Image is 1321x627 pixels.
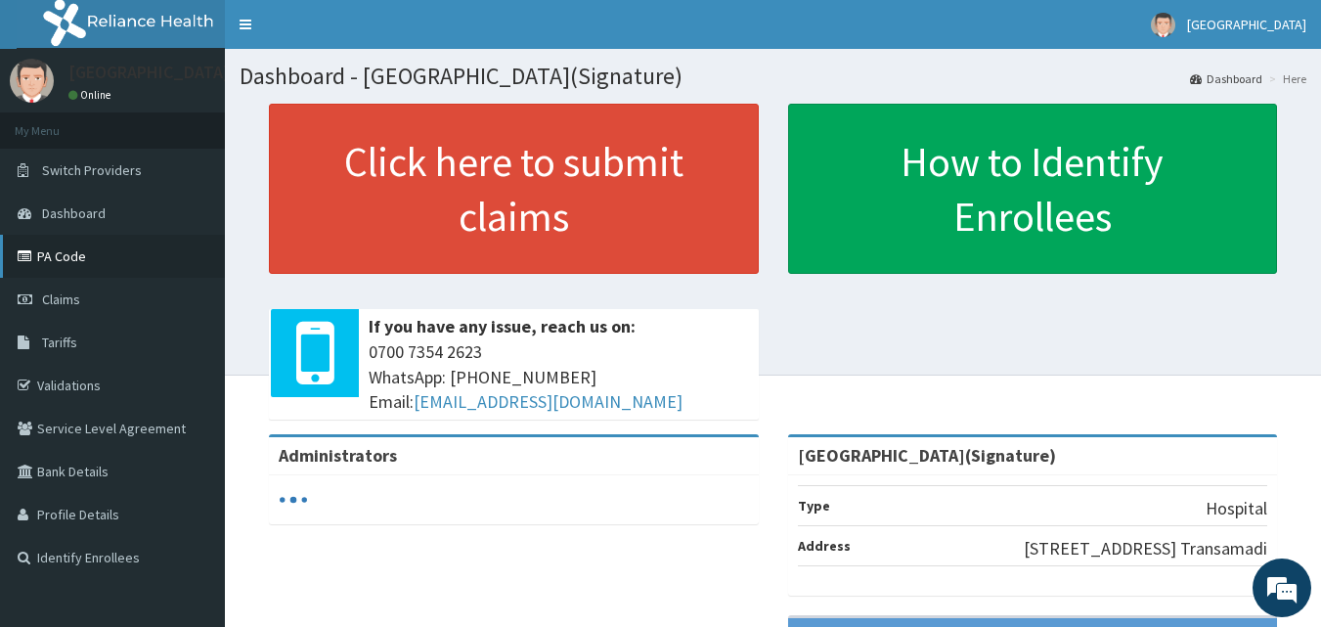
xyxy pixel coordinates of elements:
[1187,16,1306,33] span: [GEOGRAPHIC_DATA]
[788,104,1278,274] a: How to Identify Enrollees
[798,497,830,515] b: Type
[369,315,636,337] b: If you have any issue, reach us on:
[1151,13,1175,37] img: User Image
[42,334,77,351] span: Tariffs
[1206,496,1267,521] p: Hospital
[279,444,397,467] b: Administrators
[279,485,308,515] svg: audio-loading
[68,64,230,81] p: [GEOGRAPHIC_DATA]
[798,537,851,555] b: Address
[798,444,1056,467] strong: [GEOGRAPHIC_DATA](Signature)
[68,88,115,102] a: Online
[369,339,749,415] span: 0700 7354 2623 WhatsApp: [PHONE_NUMBER] Email:
[10,59,54,103] img: User Image
[240,64,1306,89] h1: Dashboard - [GEOGRAPHIC_DATA](Signature)
[414,390,683,413] a: [EMAIL_ADDRESS][DOMAIN_NAME]
[1190,70,1262,87] a: Dashboard
[269,104,759,274] a: Click here to submit claims
[1264,70,1306,87] li: Here
[1024,536,1267,561] p: [STREET_ADDRESS] Transamadi
[42,161,142,179] span: Switch Providers
[42,204,106,222] span: Dashboard
[42,291,80,308] span: Claims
